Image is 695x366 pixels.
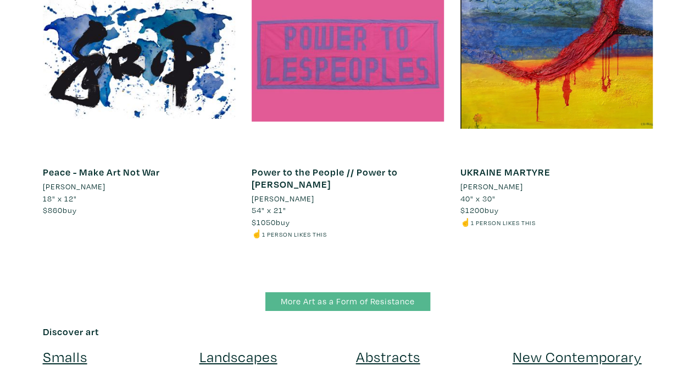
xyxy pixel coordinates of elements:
[252,205,286,215] span: 54" x 21"
[252,228,444,240] li: ☝️
[43,347,87,366] a: Smalls
[265,292,430,312] a: More Art as a Form of Resistance
[43,205,77,215] span: buy
[43,205,63,215] span: $860
[460,205,485,215] span: $1200
[460,216,653,228] li: ☝️
[43,166,160,178] a: Peace - Make Art Not War
[471,218,536,227] small: 1 person likes this
[460,166,551,178] a: UKRAINE MARTYRE
[460,181,653,193] a: [PERSON_NAME]
[199,347,277,366] a: Landscapes
[460,205,499,215] span: buy
[43,181,235,193] a: [PERSON_NAME]
[252,217,290,227] span: buy
[252,193,314,205] li: [PERSON_NAME]
[460,193,496,204] span: 40" x 30"
[356,347,420,366] a: Abstracts
[460,181,523,193] li: [PERSON_NAME]
[252,193,444,205] a: [PERSON_NAME]
[43,326,653,338] h6: Discover art
[252,217,276,227] span: $1050
[252,166,398,190] a: Power to the People // Power to [PERSON_NAME]
[43,181,105,193] li: [PERSON_NAME]
[43,193,77,204] span: 18" x 12"
[513,347,642,366] a: New Contemporary
[262,230,327,238] small: 1 person likes this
